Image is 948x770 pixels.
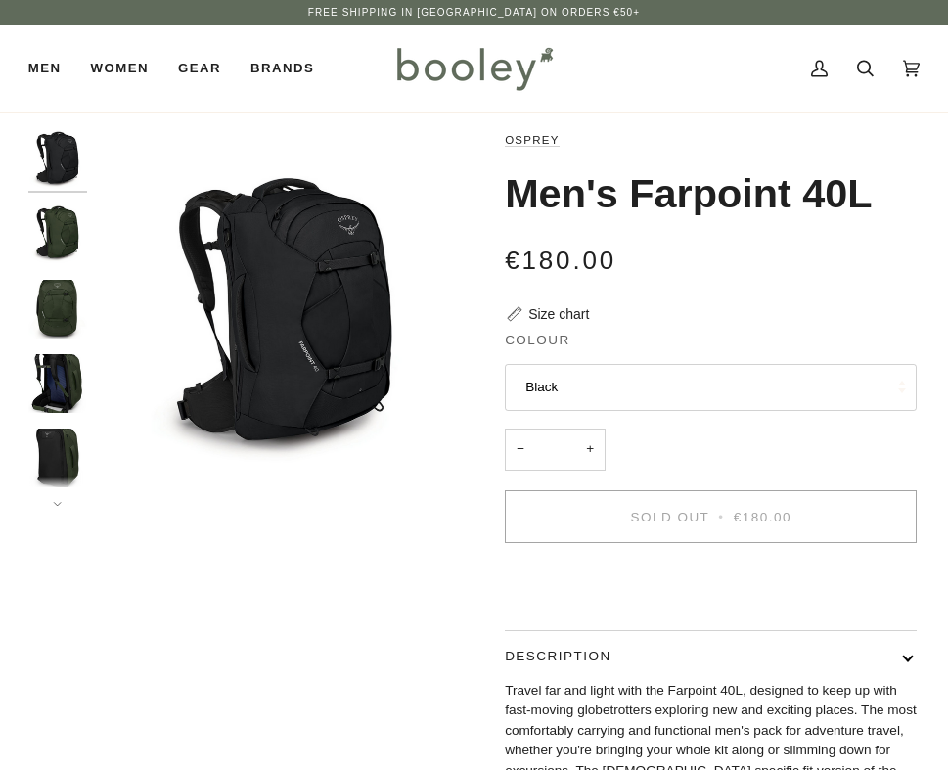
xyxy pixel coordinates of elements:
span: €180.00 [505,246,616,275]
img: Osprey Men's Farpoint 40L Gopher Green - Booley Galway [28,429,87,487]
input: Quantity [505,429,606,471]
span: €180.00 [734,510,791,524]
img: Booley [388,40,560,97]
button: Sold Out • €180.00 [505,490,917,543]
img: Osprey Men's Farpoint 40L Black - Booley Galway [28,130,87,189]
a: Men [28,25,76,112]
a: Brands [236,25,329,112]
span: Women [91,59,149,78]
img: Osprey Men&#39;s Farpoint 40L Black - Booley Galway [97,130,474,508]
a: Gear [163,25,236,112]
span: Men [28,59,62,78]
img: Osprey Men's Farpoint 40L Gopher Green - Booley Galway [28,204,87,263]
span: Colour [505,331,570,350]
a: Osprey [505,134,560,146]
a: Women [76,25,163,112]
span: Sold Out [630,510,709,524]
span: • [714,510,728,524]
span: Gear [178,59,221,78]
p: Free Shipping in [GEOGRAPHIC_DATA] on Orders €50+ [308,5,640,21]
div: Osprey Men's Farpoint 40L Black - Booley Galway [97,130,474,508]
div: Size chart [528,304,589,325]
button: Description [505,631,917,681]
button: − [505,429,536,471]
img: Osprey Men's Farpoint 40L Gopher Green - Booley Galway [28,354,87,413]
img: Osprey Men's Farpoint 40L Gopher Green - Booley Galway [28,280,87,339]
span: Brands [250,59,314,78]
h1: Men's Farpoint 40L [505,169,873,220]
button: + [574,429,606,471]
button: Black [505,364,917,411]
